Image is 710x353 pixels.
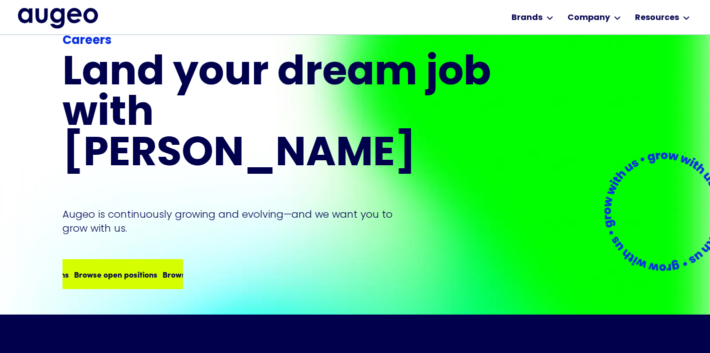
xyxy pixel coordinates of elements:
div: Browse open positions [91,268,175,280]
a: home [18,8,98,28]
div: Brands [511,12,542,24]
strong: Careers [62,35,111,47]
div: Resources [635,12,679,24]
img: Augeo's full logo in midnight blue. [18,8,98,28]
div: Company [567,12,610,24]
div: Browse open positions [180,268,263,280]
div: Browse open positions [3,268,86,280]
p: Augeo is continuously growing and evolving—and we want you to grow with us. [62,207,406,235]
h1: Land your dream job﻿ with [PERSON_NAME] [62,54,494,175]
a: Browse open positionsBrowse open positionsBrowse open positions [62,259,183,289]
